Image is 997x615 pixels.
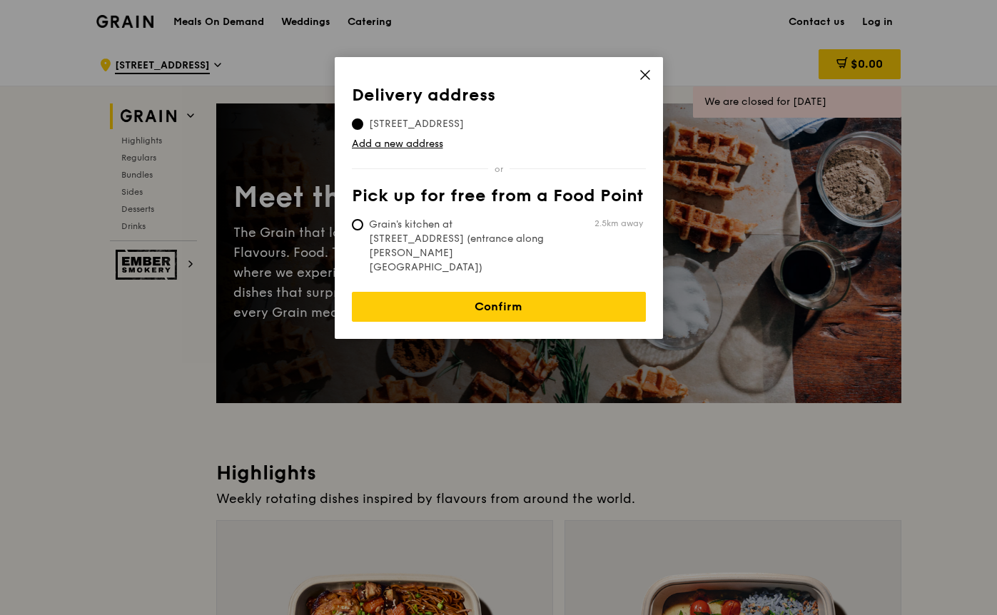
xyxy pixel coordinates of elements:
th: Delivery address [352,86,646,111]
input: Grain's kitchen at [STREET_ADDRESS] (entrance along [PERSON_NAME][GEOGRAPHIC_DATA])2.5km away [352,219,363,230]
span: [STREET_ADDRESS] [352,117,481,131]
input: [STREET_ADDRESS] [352,118,363,130]
span: Grain's kitchen at [STREET_ADDRESS] (entrance along [PERSON_NAME][GEOGRAPHIC_DATA]) [352,218,565,275]
a: Add a new address [352,137,646,151]
span: 2.5km away [594,218,643,229]
th: Pick up for free from a Food Point [352,186,646,212]
a: Confirm [352,292,646,322]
